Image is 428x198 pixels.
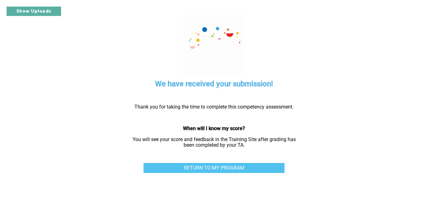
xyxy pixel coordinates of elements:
[144,163,284,173] a: RETURN TO MY PROGRAM
[183,125,245,131] strong: When will I know my score?
[128,137,300,148] p: You will see your score and feedback in the Training Site after grading has been completed by you...
[183,15,245,78] img: celebration.7678411f.gif
[155,79,273,89] h5: We have received your submission!
[128,104,300,110] p: Thank you for taking the time to complete this competency assessment.
[6,6,61,16] button: Show Uploads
